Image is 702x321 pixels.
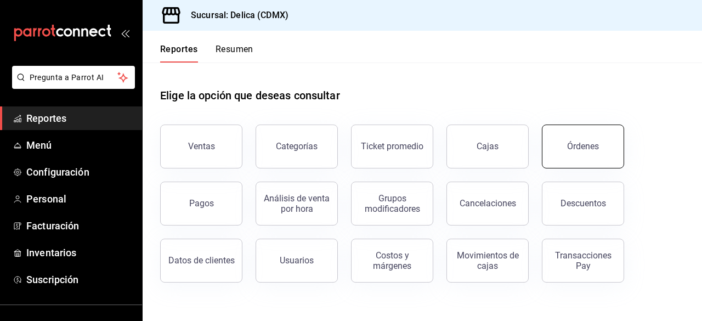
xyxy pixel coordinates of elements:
div: Usuarios [280,255,314,266]
button: Costos y márgenes [351,239,433,283]
button: Datos de clientes [160,239,242,283]
button: Pregunta a Parrot AI [12,66,135,89]
button: Cancelaciones [446,182,529,226]
span: Pregunta a Parrot AI [30,72,118,83]
div: Movimientos de cajas [454,250,522,271]
button: Reportes [160,44,198,63]
div: Grupos modificadores [358,193,426,214]
div: Descuentos [561,198,606,209]
div: Transacciones Pay [549,250,617,271]
div: Análisis de venta por hora [263,193,331,214]
div: Ticket promedio [361,141,423,151]
div: Órdenes [567,141,599,151]
div: Cancelaciones [460,198,516,209]
span: Configuración [26,165,133,179]
button: Categorías [256,125,338,168]
button: Movimientos de cajas [446,239,529,283]
button: Usuarios [256,239,338,283]
h1: Elige la opción que deseas consultar [160,87,340,104]
a: Cajas [446,125,529,168]
div: Pagos [189,198,214,209]
button: Análisis de venta por hora [256,182,338,226]
span: Reportes [26,111,133,126]
button: Transacciones Pay [542,239,624,283]
button: Descuentos [542,182,624,226]
span: Suscripción [26,272,133,287]
button: Resumen [216,44,253,63]
button: Pagos [160,182,242,226]
span: Facturación [26,218,133,233]
span: Menú [26,138,133,153]
button: Grupos modificadores [351,182,433,226]
button: Ticket promedio [351,125,433,168]
span: Personal [26,192,133,206]
button: open_drawer_menu [121,29,129,37]
a: Pregunta a Parrot AI [8,80,135,91]
div: navigation tabs [160,44,253,63]
span: Inventarios [26,245,133,260]
div: Cajas [477,140,499,153]
div: Datos de clientes [168,255,235,266]
div: Ventas [188,141,215,151]
button: Ventas [160,125,242,168]
button: Órdenes [542,125,624,168]
div: Costos y márgenes [358,250,426,271]
h3: Sucursal: Delica (CDMX) [182,9,288,22]
div: Categorías [276,141,318,151]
